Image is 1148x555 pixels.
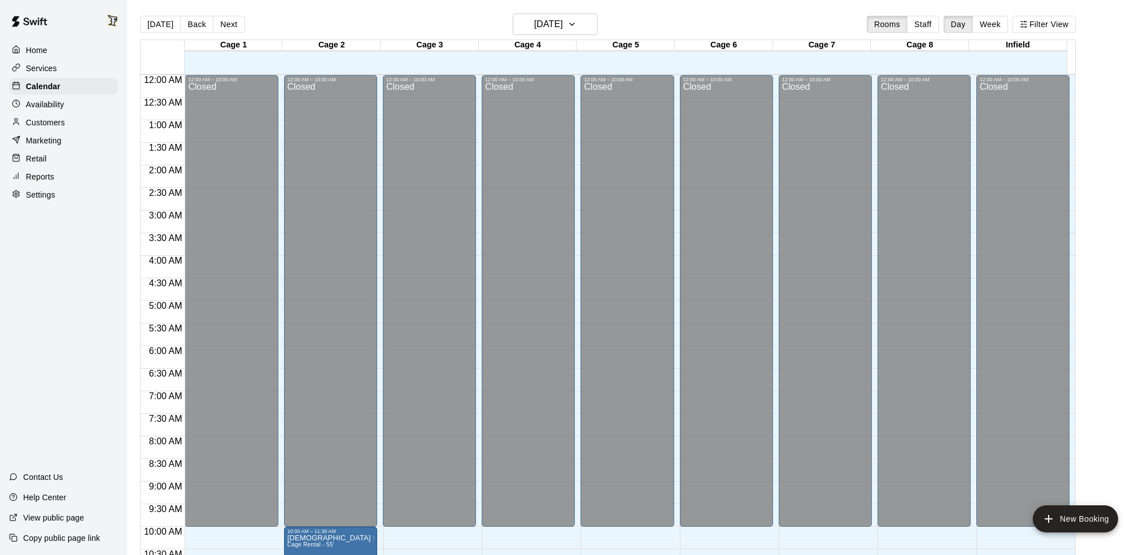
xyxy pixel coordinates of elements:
[482,75,575,527] div: 12:00 AM – 10:00 AM: Closed
[878,75,971,527] div: 12:00 AM – 10:00 AM: Closed
[146,369,185,378] span: 6:30 AM
[584,82,670,531] div: Closed
[140,16,181,33] button: [DATE]
[1033,505,1118,532] button: add
[23,492,66,503] p: Help Center
[782,82,868,531] div: Closed
[185,75,278,527] div: 12:00 AM – 10:00 AM: Closed
[577,40,675,51] div: Cage 5
[146,459,185,469] span: 8:30 AM
[213,16,245,33] button: Next
[146,504,185,514] span: 9:30 AM
[106,14,119,27] img: Trevor Walraven
[980,82,1066,531] div: Closed
[141,75,185,85] span: 12:00 AM
[773,40,871,51] div: Cage 7
[683,77,770,82] div: 12:00 AM – 10:00 AM
[9,60,118,77] a: Services
[534,16,563,32] h6: [DATE]
[867,16,907,33] button: Rooms
[907,16,939,33] button: Staff
[103,9,127,32] div: Trevor Walraven
[146,120,185,130] span: 1:00 AM
[287,528,374,534] div: 10:00 AM – 11:30 AM
[683,82,770,531] div: Closed
[26,99,64,110] p: Availability
[980,77,1066,82] div: 12:00 AM – 10:00 AM
[26,81,60,92] p: Calendar
[188,82,274,531] div: Closed
[23,512,84,523] p: View public page
[479,40,577,51] div: Cage 4
[26,117,65,128] p: Customers
[146,211,185,220] span: 3:00 AM
[485,77,571,82] div: 12:00 AM – 10:00 AM
[26,63,57,74] p: Services
[146,256,185,265] span: 4:00 AM
[146,414,185,423] span: 7:30 AM
[282,40,381,51] div: Cage 2
[782,77,868,82] div: 12:00 AM – 10:00 AM
[185,40,283,51] div: Cage 1
[9,168,118,185] a: Reports
[146,165,185,175] span: 2:00 AM
[146,346,185,356] span: 6:00 AM
[1012,16,1076,33] button: Filter View
[146,143,185,152] span: 1:30 AM
[680,75,773,527] div: 12:00 AM – 10:00 AM: Closed
[9,78,118,95] a: Calendar
[141,98,185,107] span: 12:30 AM
[287,82,374,531] div: Closed
[513,14,597,35] button: [DATE]
[969,40,1067,51] div: Infield
[9,150,118,167] a: Retail
[23,471,63,483] p: Contact Us
[381,40,479,51] div: Cage 3
[9,114,118,131] a: Customers
[146,233,185,243] span: 3:30 AM
[26,45,47,56] p: Home
[9,96,118,113] a: Availability
[386,77,473,82] div: 12:00 AM – 10:00 AM
[146,278,185,288] span: 4:30 AM
[972,16,1008,33] button: Week
[944,16,973,33] button: Day
[26,135,62,146] p: Marketing
[9,186,118,203] a: Settings
[146,391,185,401] span: 7:00 AM
[26,189,55,200] p: Settings
[386,82,473,531] div: Closed
[287,541,334,548] span: Cage Rental - 55'
[881,77,967,82] div: 12:00 AM – 10:00 AM
[9,132,118,149] a: Marketing
[146,436,185,446] span: 8:00 AM
[584,77,670,82] div: 12:00 AM – 10:00 AM
[26,153,47,164] p: Retail
[485,82,571,531] div: Closed
[284,75,377,527] div: 12:00 AM – 10:00 AM: Closed
[146,324,185,333] span: 5:30 AM
[26,171,54,182] p: Reports
[188,77,274,82] div: 12:00 AM – 10:00 AM
[141,527,185,536] span: 10:00 AM
[976,75,1070,527] div: 12:00 AM – 10:00 AM: Closed
[146,482,185,491] span: 9:00 AM
[23,532,100,544] p: Copy public page link
[180,16,213,33] button: Back
[383,75,476,527] div: 12:00 AM – 10:00 AM: Closed
[881,82,967,531] div: Closed
[580,75,674,527] div: 12:00 AM – 10:00 AM: Closed
[9,42,118,59] a: Home
[675,40,773,51] div: Cage 6
[779,75,872,527] div: 12:00 AM – 10:00 AM: Closed
[146,301,185,311] span: 5:00 AM
[871,40,969,51] div: Cage 8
